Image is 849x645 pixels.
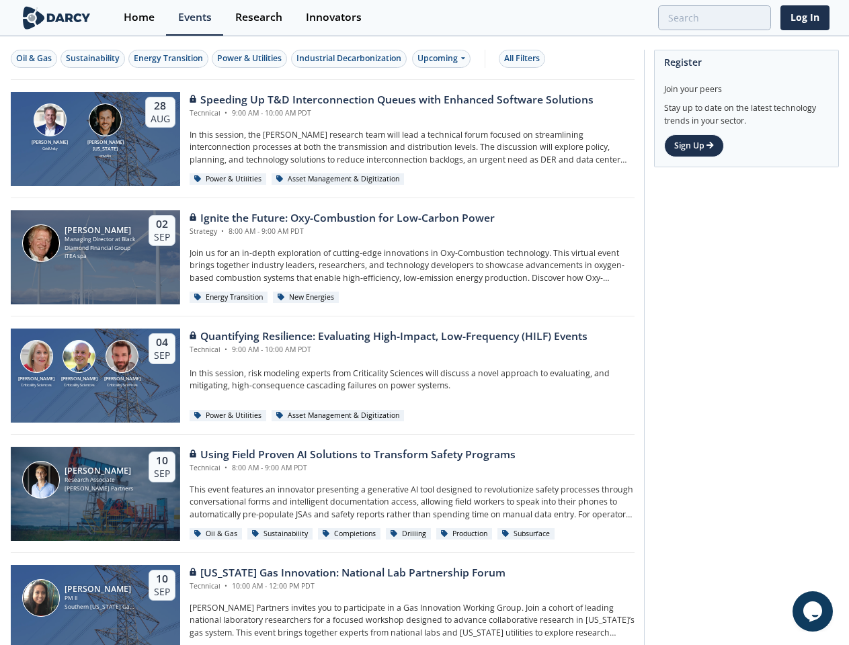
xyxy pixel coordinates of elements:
[128,50,208,68] button: Energy Transition
[212,50,287,68] button: Power & Utilities
[499,50,545,68] button: All Filters
[11,210,635,304] a: Patrick Imeson [PERSON_NAME] Managing Director at Black Diamond Financial Group ITEA spa 02 Sep I...
[15,382,58,388] div: Criticality Sciences
[190,602,635,639] p: [PERSON_NAME] Partners invites you to participate in a Gas Innovation Working Group. Join a cohor...
[101,382,144,388] div: Criticality Sciences
[154,218,170,231] div: 02
[20,340,53,373] img: Susan Ginsburg
[65,252,136,261] div: ITEA spa
[190,173,267,185] div: Power & Utilities
[65,585,136,594] div: [PERSON_NAME]
[11,50,57,68] button: Oil & Gas
[154,468,170,480] div: Sep
[29,146,71,151] div: GridUnity
[190,528,243,540] div: Oil & Gas
[658,5,771,30] input: Advanced Search
[85,139,126,153] div: [PERSON_NAME][US_STATE]
[65,235,136,252] div: Managing Director at Black Diamond Financial Group
[223,463,230,472] span: •
[16,52,52,64] div: Oil & Gas
[273,292,339,304] div: New Energies
[15,376,58,383] div: [PERSON_NAME]
[664,50,829,74] div: Register
[272,410,405,422] div: Asset Management & Digitization
[247,528,313,540] div: Sustainability
[151,113,170,125] div: Aug
[89,103,122,136] img: Luigi Montana
[190,92,594,108] div: Speeding Up T&D Interconnection Queues with Enhanced Software Solutions
[664,95,829,127] div: Stay up to date on the latest technology trends in your sector.
[11,329,635,423] a: Susan Ginsburg [PERSON_NAME] Criticality Sciences Ben Ruddell [PERSON_NAME] Criticality Sciences ...
[386,528,432,540] div: Drilling
[29,139,71,146] div: [PERSON_NAME]
[190,565,506,581] div: [US_STATE] Gas Innovation: National Lab Partnership Forum
[296,52,401,64] div: Industrial Decarbonization
[272,173,405,185] div: Asset Management & Digitization
[190,368,635,392] p: In this session, risk modeling experts from Criticality Sciences will discuss a novel approach to...
[11,92,635,186] a: Brian Fitzsimons [PERSON_NAME] GridUnity Luigi Montana [PERSON_NAME][US_STATE] envelio 28 Aug Spe...
[63,340,95,373] img: Ben Ruddell
[58,376,101,383] div: [PERSON_NAME]
[223,108,230,118] span: •
[151,99,170,113] div: 28
[190,329,588,345] div: Quantifying Resilience: Evaluating High-Impact, Low-Frequency (HILF) Events
[85,153,126,159] div: envelio
[124,12,155,23] div: Home
[190,447,516,463] div: Using Field Proven AI Solutions to Transform Safety Programs
[190,210,495,226] div: Ignite the Future: Oxy-Combustion for Low-Carbon Power
[154,349,170,361] div: Sep
[60,50,125,68] button: Sustainability
[190,581,506,592] div: Technical 10:00 AM - 12:00 PM PDT
[217,52,282,64] div: Power & Utilities
[504,52,540,64] div: All Filters
[154,336,170,349] div: 04
[22,461,60,499] img: Juan Mayol
[154,231,170,243] div: Sep
[497,528,555,540] div: Subsurface
[65,603,136,611] div: Southern [US_STATE] Gas Company
[22,224,60,262] img: Patrick Imeson
[223,581,230,591] span: •
[664,134,724,157] a: Sign Up
[190,345,588,355] div: Technical 9:00 AM - 10:00 AM PDT
[291,50,407,68] button: Industrial Decarbonization
[235,12,282,23] div: Research
[190,410,267,422] div: Power & Utilities
[20,6,93,30] img: logo-wide.svg
[318,528,381,540] div: Completions
[11,447,635,541] a: Juan Mayol [PERSON_NAME] Research Associate [PERSON_NAME] Partners 10 Sep Using Field Proven AI S...
[793,591,836,632] iframe: chat widget
[154,586,170,598] div: Sep
[65,484,133,493] div: [PERSON_NAME] Partners
[65,226,136,235] div: [PERSON_NAME]
[190,463,516,474] div: Technical 8:00 AM - 9:00 AM PDT
[106,340,138,373] img: Ross Dakin
[219,226,227,236] span: •
[66,52,120,64] div: Sustainability
[154,454,170,468] div: 10
[101,376,144,383] div: [PERSON_NAME]
[190,226,495,237] div: Strategy 8:00 AM - 9:00 AM PDT
[780,5,830,30] a: Log In
[134,52,203,64] div: Energy Transition
[65,476,133,484] div: Research Associate
[65,466,133,476] div: [PERSON_NAME]
[58,382,101,388] div: Criticality Sciences
[190,129,635,166] p: In this session, the [PERSON_NAME] research team will lead a technical forum focused on streamlin...
[190,292,268,304] div: Energy Transition
[34,103,67,136] img: Brian Fitzsimons
[190,108,594,119] div: Technical 9:00 AM - 10:00 AM PDT
[436,528,493,540] div: Production
[22,579,60,617] img: Sheryldean Garcia
[190,484,635,521] p: This event features an innovator presenting a generative AI tool designed to revolutionize safety...
[306,12,362,23] div: Innovators
[178,12,212,23] div: Events
[223,345,230,354] span: •
[154,572,170,586] div: 10
[190,247,635,284] p: Join us for an in-depth exploration of cutting-edge innovations in Oxy-Combustion technology. Thi...
[412,50,471,68] div: Upcoming
[664,74,829,95] div: Join your peers
[65,594,136,603] div: PM II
